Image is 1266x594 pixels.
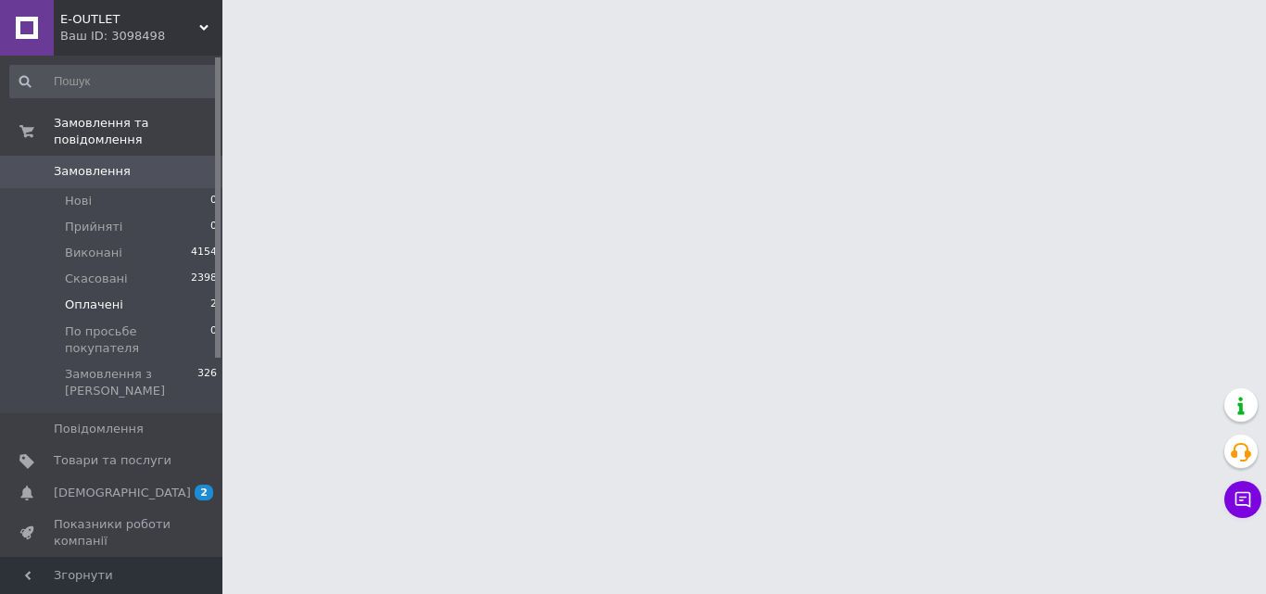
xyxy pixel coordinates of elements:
span: 4154 [191,245,217,261]
span: 326 [197,366,217,399]
span: Замовлення [54,163,131,180]
span: Скасовані [65,271,128,287]
span: Повідомлення [54,421,144,437]
span: Оплачені [65,297,123,313]
span: Показники роботи компанії [54,516,171,550]
span: [DEMOGRAPHIC_DATA] [54,485,191,501]
span: 2 [195,485,213,500]
span: Виконані [65,245,122,261]
span: Замовлення з [PERSON_NAME] [65,366,197,399]
input: Пошук [9,65,219,98]
span: 2398 [191,271,217,287]
div: Ваш ID: 3098498 [60,28,222,44]
span: Нові [65,193,92,209]
span: 2 [210,297,217,313]
span: 0 [210,323,217,357]
span: Товари та послуги [54,452,171,469]
button: Чат з покупцем [1224,481,1261,518]
span: E-OUTLET [60,11,199,28]
span: 0 [210,193,217,209]
span: По просьбе покупателя [65,323,210,357]
span: Замовлення та повідомлення [54,115,222,148]
span: 0 [210,219,217,235]
span: Прийняті [65,219,122,235]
